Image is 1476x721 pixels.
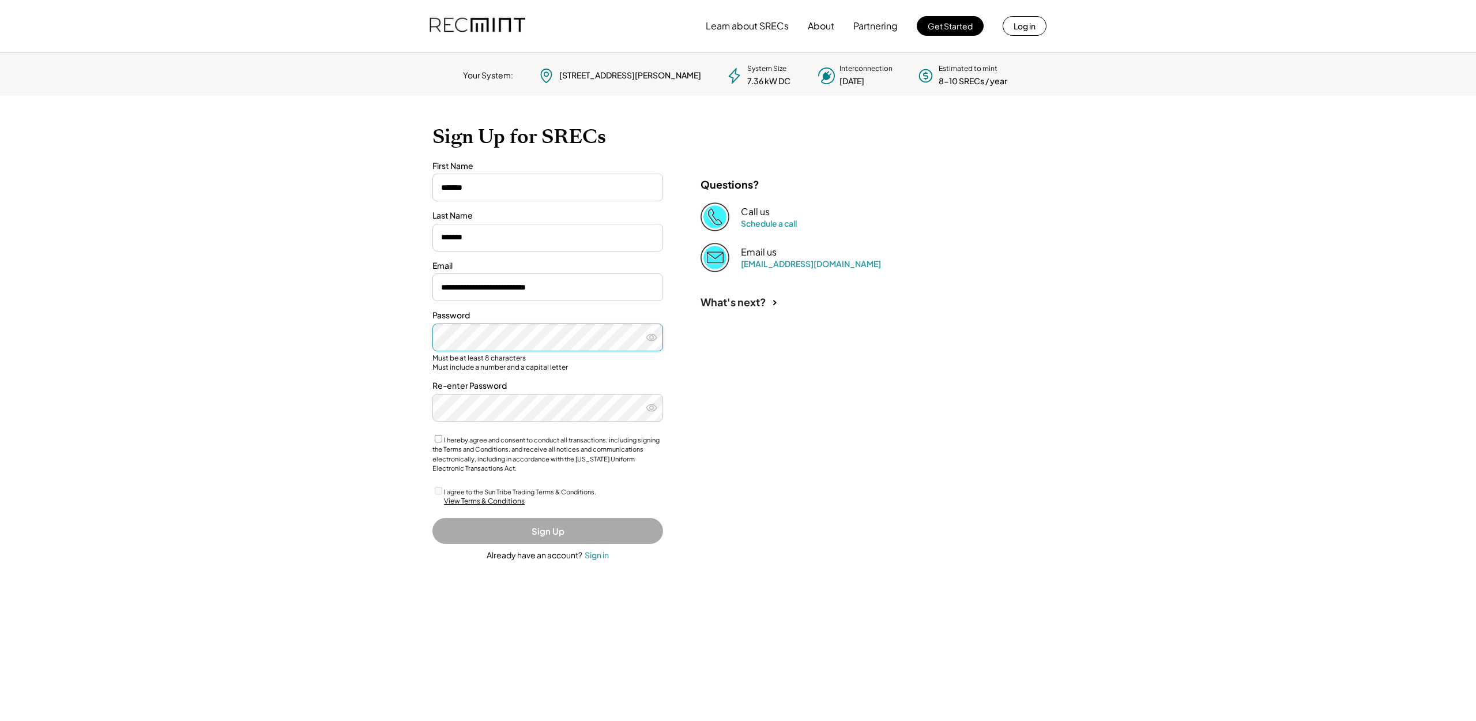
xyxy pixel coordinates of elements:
div: Sign in [585,550,609,560]
div: Last Name [432,210,663,221]
button: Learn about SRECs [706,14,789,37]
div: Must be at least 8 characters Must include a number and a capital letter [432,354,663,371]
button: Get Started [917,16,984,36]
div: [STREET_ADDRESS][PERSON_NAME] [559,70,701,81]
h1: Sign Up for SRECs [432,125,1044,149]
div: Email [432,260,663,272]
img: recmint-logotype%403x.png [430,6,525,46]
label: I agree to the Sun Tribe Trading Terms & Conditions. [444,488,596,495]
div: System Size [747,64,786,74]
div: First Name [432,160,663,172]
button: Log in [1003,16,1046,36]
div: Email us [741,246,777,258]
label: I hereby agree and consent to conduct all transactions, including signing the Terms and Condition... [432,436,660,472]
div: 7.36 kW DC [747,76,790,87]
button: About [808,14,834,37]
div: 8-10 SRECs / year [939,76,1007,87]
div: Interconnection [839,64,893,74]
div: Password [432,310,663,321]
div: [DATE] [839,76,864,87]
div: Re-enter Password [432,380,663,392]
div: Estimated to mint [939,64,997,74]
div: Your System: [463,70,513,81]
a: [EMAIL_ADDRESS][DOMAIN_NAME] [741,258,881,269]
img: Email%202%403x.png [701,243,729,272]
button: Partnering [853,14,898,37]
div: Call us [741,206,770,218]
img: Phone%20copy%403x.png [701,202,729,231]
div: What's next? [701,295,766,309]
div: Questions? [701,178,759,191]
div: Already have an account? [487,550,582,561]
div: View Terms & Conditions [444,497,525,506]
a: Schedule a call [741,218,797,228]
button: Sign Up [432,518,663,544]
